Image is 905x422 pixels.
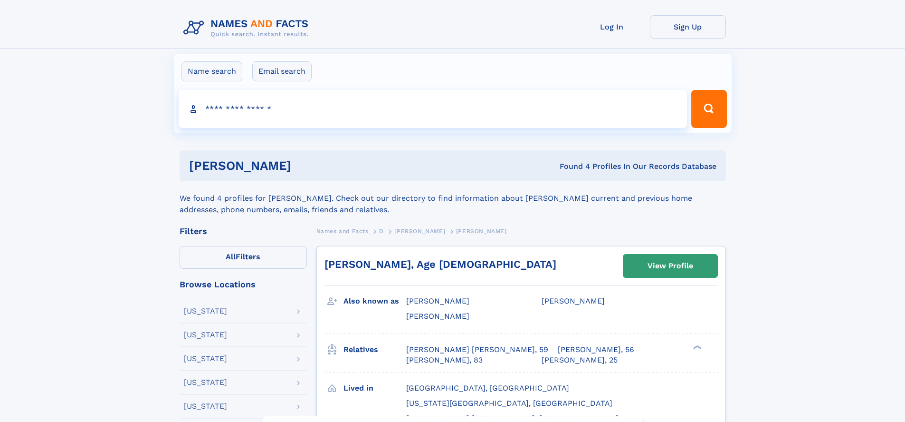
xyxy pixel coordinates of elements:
[184,402,227,410] div: [US_STATE]
[394,228,445,235] span: [PERSON_NAME]
[189,160,426,172] h1: [PERSON_NAME]
[456,228,507,235] span: [PERSON_NAME]
[574,15,650,39] a: Log In
[691,90,726,128] button: Search Button
[180,227,307,236] div: Filters
[691,344,702,350] div: ❯
[179,90,687,128] input: search input
[542,355,618,365] a: [PERSON_NAME], 25
[406,399,612,408] span: [US_STATE][GEOGRAPHIC_DATA], [GEOGRAPHIC_DATA]
[226,252,236,261] span: All
[542,296,605,305] span: [PERSON_NAME]
[180,280,307,289] div: Browse Locations
[252,61,312,81] label: Email search
[180,246,307,269] label: Filters
[184,331,227,339] div: [US_STATE]
[406,355,483,365] a: [PERSON_NAME], 83
[406,296,469,305] span: [PERSON_NAME]
[623,255,717,277] a: View Profile
[425,161,716,172] div: Found 4 Profiles In Our Records Database
[648,255,693,277] div: View Profile
[394,225,445,237] a: [PERSON_NAME]
[316,225,369,237] a: Names and Facts
[180,181,726,216] div: We found 4 profiles for [PERSON_NAME]. Check out our directory to find information about [PERSON_...
[184,355,227,363] div: [US_STATE]
[406,344,548,355] a: [PERSON_NAME] [PERSON_NAME], 59
[181,61,242,81] label: Name search
[324,258,556,270] a: [PERSON_NAME], Age [DEMOGRAPHIC_DATA]
[343,342,406,358] h3: Relatives
[406,312,469,321] span: [PERSON_NAME]
[343,380,406,396] h3: Lived in
[558,344,634,355] a: [PERSON_NAME], 56
[184,379,227,386] div: [US_STATE]
[379,225,384,237] a: D
[379,228,384,235] span: D
[180,15,316,41] img: Logo Names and Facts
[406,383,569,393] span: [GEOGRAPHIC_DATA], [GEOGRAPHIC_DATA]
[343,293,406,309] h3: Also known as
[184,307,227,315] div: [US_STATE]
[650,15,726,39] a: Sign Up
